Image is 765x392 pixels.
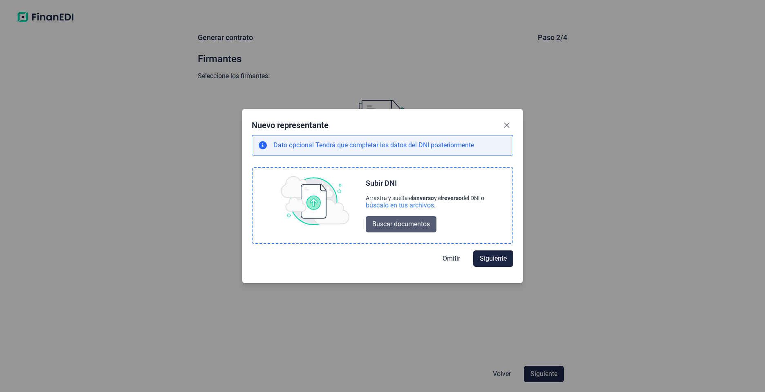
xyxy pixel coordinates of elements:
div: Subir DNI [366,178,397,188]
span: Siguiente [480,254,507,264]
img: upload img [281,176,349,225]
button: Buscar documentos [366,216,436,232]
button: Siguiente [473,250,513,267]
span: Omitir [443,254,460,264]
button: Omitir [436,250,467,267]
span: Dato opcional [273,141,315,149]
b: reverso [442,195,462,201]
p: Tendrá que completar los datos del DNI posteriormente [273,140,474,150]
div: Arrastra y suelta el y el del DNI o [366,195,484,201]
div: Nuevo representante [252,119,329,131]
div: búscalo en tus archivos. [366,201,436,210]
button: Close [500,119,513,132]
span: Buscar documentos [372,219,430,229]
b: anverso [413,195,434,201]
div: búscalo en tus archivos. [366,201,484,210]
